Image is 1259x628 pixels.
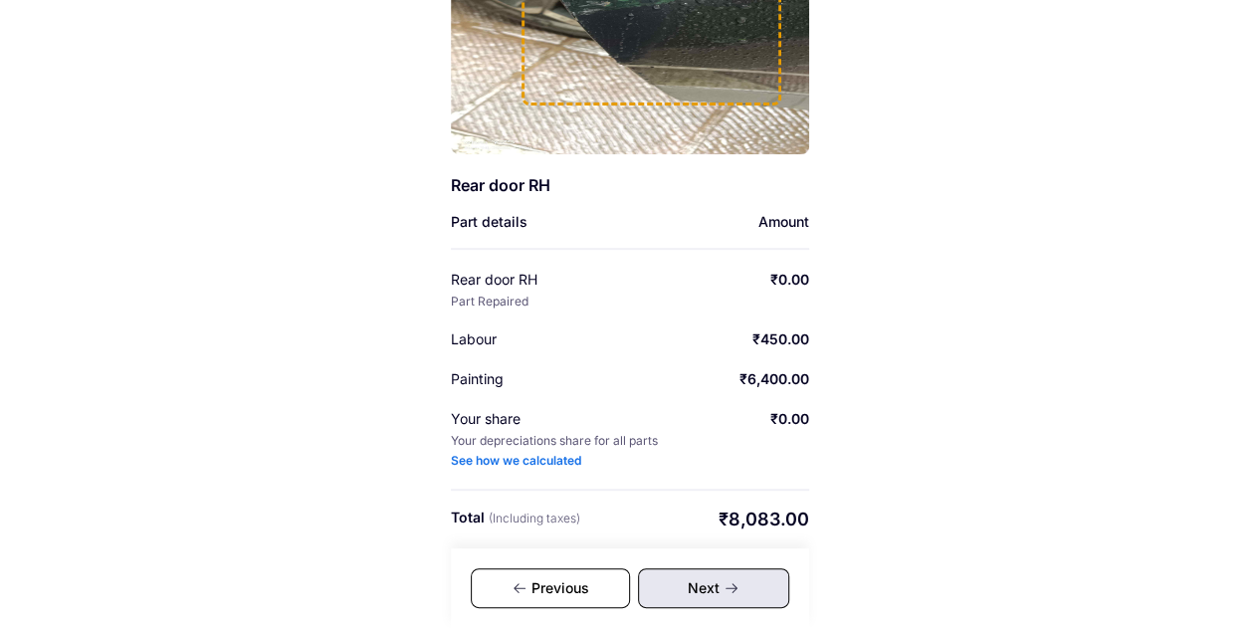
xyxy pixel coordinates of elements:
div: Amount [758,212,809,232]
div: Next [638,568,789,608]
div: Rear door RH [451,174,690,196]
div: Part Repaired [451,294,528,310]
div: Your depreciations share for all parts [451,433,658,449]
div: Previous [471,568,630,608]
div: Painting [451,369,634,389]
div: Part details [451,212,527,232]
span: (Including taxes) [489,511,580,525]
div: Total [451,508,580,531]
div: Labour [451,329,634,349]
div: ₹0.00 [770,409,809,429]
div: Your share [451,409,634,429]
div: ₹450.00 [752,329,809,349]
div: See how we calculated [451,453,581,469]
div: ₹8,083.00 [719,508,809,531]
div: Rear door RH [451,270,634,290]
div: ₹6,400.00 [739,369,809,389]
div: ₹0.00 [770,270,809,290]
